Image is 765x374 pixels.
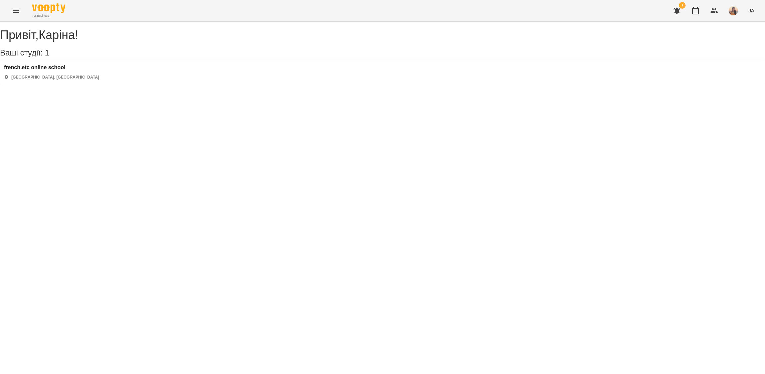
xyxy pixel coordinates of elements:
[8,3,24,19] button: Menu
[729,6,738,15] img: 069e1e257d5519c3c657f006daa336a6.png
[4,65,99,71] a: french.etc online school
[32,3,65,13] img: Voopty Logo
[747,7,754,14] span: UA
[745,4,757,17] button: UA
[32,14,65,18] span: For Business
[45,48,49,57] span: 1
[679,2,686,9] span: 1
[11,75,99,80] p: [GEOGRAPHIC_DATA], [GEOGRAPHIC_DATA]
